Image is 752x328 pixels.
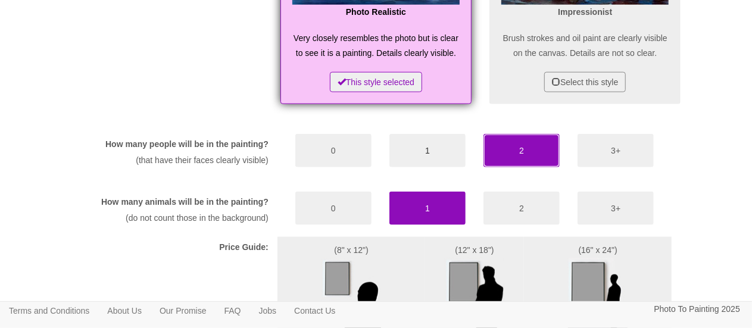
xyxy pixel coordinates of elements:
[501,31,669,60] p: Brush strokes and oil paint are clearly visible on the canvas. Details are not so clear.
[89,153,269,168] p: (that have their faces clearly visible)
[89,211,269,226] p: (do not count those in the background)
[533,243,663,258] p: (16" x 24")
[389,134,466,167] button: 1
[98,302,151,320] a: About Us
[216,302,250,320] a: FAQ
[654,302,740,317] p: Photo To Painting 2025
[219,241,268,253] label: Price Guide:
[105,138,269,150] label: How many people will be in the painting?
[483,192,560,225] button: 2
[250,302,286,320] a: Jobs
[578,192,654,225] button: 3+
[389,192,466,225] button: 1
[292,5,460,20] p: Photo Realistic
[434,243,515,258] p: (12" x 18")
[286,243,417,258] p: (8" x 12")
[578,134,654,167] button: 3+
[151,302,216,320] a: Our Promise
[544,72,626,92] button: Select this style
[295,192,372,225] button: 0
[483,134,560,167] button: 2
[101,196,269,208] label: How many animals will be in the painting?
[292,31,460,60] p: Very closely resembles the photo but is clear to see it is a painting. Details clearly visible.
[330,72,422,92] button: This style selected
[285,302,344,320] a: Contact Us
[295,134,372,167] button: 0
[501,5,669,20] p: Impressionist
